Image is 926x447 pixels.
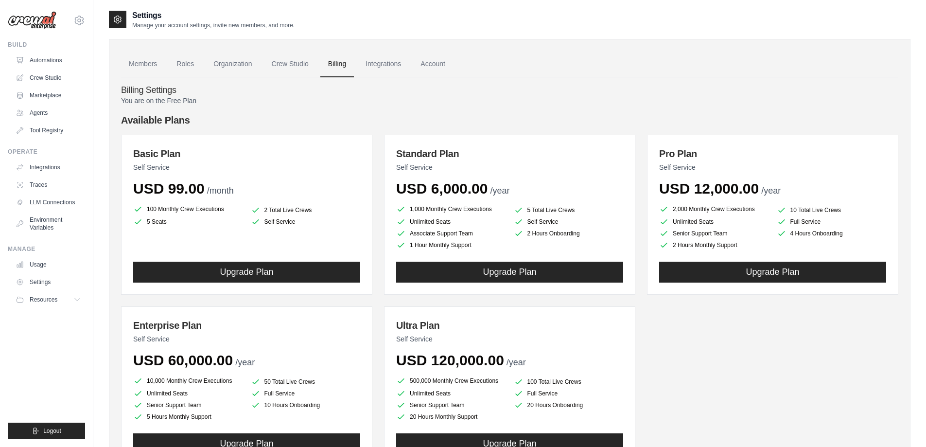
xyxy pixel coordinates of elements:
[659,229,769,238] li: Senior Support Team
[206,51,260,77] a: Organization
[8,11,56,30] img: Logo
[133,180,205,197] span: USD 99.00
[133,389,243,398] li: Unlimited Seats
[8,148,85,156] div: Operate
[490,186,509,196] span: /year
[12,292,85,307] button: Resources
[12,160,85,175] a: Integrations
[133,217,243,227] li: 5 Seats
[12,212,85,235] a: Environment Variables
[659,262,886,283] button: Upgrade Plan
[396,203,506,215] li: 1,000 Monthly Crew Executions
[396,229,506,238] li: Associate Support Team
[396,352,504,368] span: USD 120,000.00
[207,186,234,196] span: /month
[777,229,887,238] li: 4 Hours Onboarding
[132,21,295,29] p: Manage your account settings, invite new members, and more.
[413,51,453,77] a: Account
[264,51,316,77] a: Crew Studio
[12,53,85,68] a: Automations
[12,70,85,86] a: Crew Studio
[169,51,202,77] a: Roles
[396,180,488,197] span: USD 6,000.00
[514,217,624,227] li: Self Service
[133,203,243,215] li: 100 Monthly Crew Executions
[133,375,243,387] li: 10,000 Monthly Crew Executions
[777,205,887,215] li: 10 Total Live Crews
[12,177,85,193] a: Traces
[8,423,85,439] button: Logout
[396,412,506,422] li: 20 Hours Monthly Support
[251,377,361,387] li: 50 Total Live Crews
[30,296,57,304] span: Resources
[659,203,769,215] li: 2,000 Monthly Crew Executions
[133,352,233,368] span: USD 60,000.00
[132,10,295,21] h2: Settings
[396,217,506,227] li: Unlimited Seats
[133,412,243,422] li: 5 Hours Monthly Support
[133,319,360,332] h3: Enterprise Plan
[514,205,624,215] li: 5 Total Live Crews
[396,262,623,283] button: Upgrade Plan
[121,51,165,77] a: Members
[396,240,506,250] li: 1 Hour Monthly Support
[133,147,360,161] h3: Basic Plan
[12,274,85,290] a: Settings
[396,147,623,161] h3: Standard Plan
[251,205,361,215] li: 2 Total Live Crews
[659,147,886,161] h3: Pro Plan
[396,389,506,398] li: Unlimited Seats
[514,377,624,387] li: 100 Total Live Crews
[121,113,898,127] h4: Available Plans
[514,229,624,238] li: 2 Hours Onboarding
[659,180,759,197] span: USD 12,000.00
[320,51,354,77] a: Billing
[659,240,769,250] li: 2 Hours Monthly Support
[514,389,624,398] li: Full Service
[12,105,85,121] a: Agents
[12,88,85,103] a: Marketplace
[12,195,85,210] a: LLM Connections
[777,217,887,227] li: Full Service
[251,400,361,410] li: 10 Hours Onboarding
[396,334,623,344] p: Self Service
[8,41,85,49] div: Build
[507,358,526,367] span: /year
[396,162,623,172] p: Self Service
[514,400,624,410] li: 20 Hours Onboarding
[235,358,255,367] span: /year
[251,389,361,398] li: Full Service
[396,375,506,387] li: 500,000 Monthly Crew Executions
[43,427,61,435] span: Logout
[133,334,360,344] p: Self Service
[8,245,85,253] div: Manage
[358,51,409,77] a: Integrations
[659,217,769,227] li: Unlimited Seats
[121,96,898,106] p: You are on the Free Plan
[761,186,781,196] span: /year
[12,257,85,272] a: Usage
[659,162,886,172] p: Self Service
[133,262,360,283] button: Upgrade Plan
[251,217,361,227] li: Self Service
[121,85,898,96] h4: Billing Settings
[133,400,243,410] li: Senior Support Team
[133,162,360,172] p: Self Service
[12,123,85,138] a: Tool Registry
[396,400,506,410] li: Senior Support Team
[396,319,623,332] h3: Ultra Plan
